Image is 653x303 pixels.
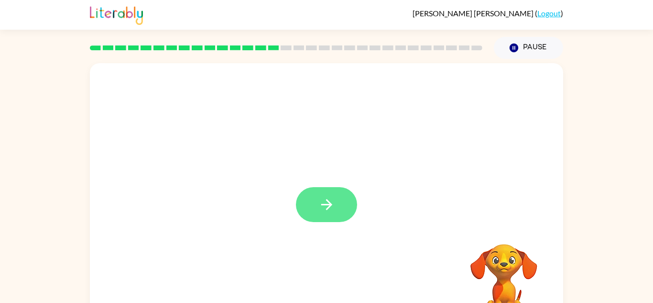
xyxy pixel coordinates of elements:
[537,9,561,18] a: Logout
[413,9,535,18] span: [PERSON_NAME] [PERSON_NAME]
[413,9,563,18] div: ( )
[494,37,563,59] button: Pause
[90,4,143,25] img: Literably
